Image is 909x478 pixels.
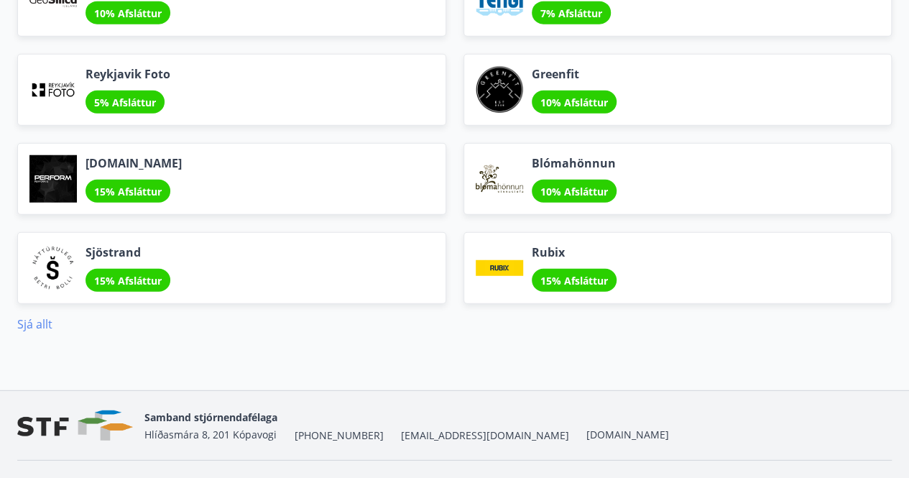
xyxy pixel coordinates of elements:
[295,428,384,443] span: [PHONE_NUMBER]
[94,6,162,20] span: 10% Afsláttur
[86,244,170,260] span: Sjöstrand
[144,428,277,441] span: Hlíðasmára 8, 201 Kópavogi
[586,428,669,441] a: [DOMAIN_NAME]
[86,155,182,171] span: [DOMAIN_NAME]
[401,428,569,443] span: [EMAIL_ADDRESS][DOMAIN_NAME]
[540,6,602,20] span: 7% Afsláttur
[94,96,156,109] span: 5% Afsláttur
[94,274,162,288] span: 15% Afsláttur
[144,410,277,424] span: Samband stjórnendafélaga
[540,96,608,109] span: 10% Afsláttur
[532,155,617,171] span: Blómahönnun
[540,274,608,288] span: 15% Afsláttur
[94,185,162,198] span: 15% Afsláttur
[17,316,52,332] a: Sjá allt
[532,244,617,260] span: Rubix
[540,185,608,198] span: 10% Afsláttur
[532,66,617,82] span: Greenfit
[17,410,133,441] img: vjCaq2fThgY3EUYqSgpjEiBg6WP39ov69hlhuPVN.png
[86,66,170,82] span: Reykjavik Foto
